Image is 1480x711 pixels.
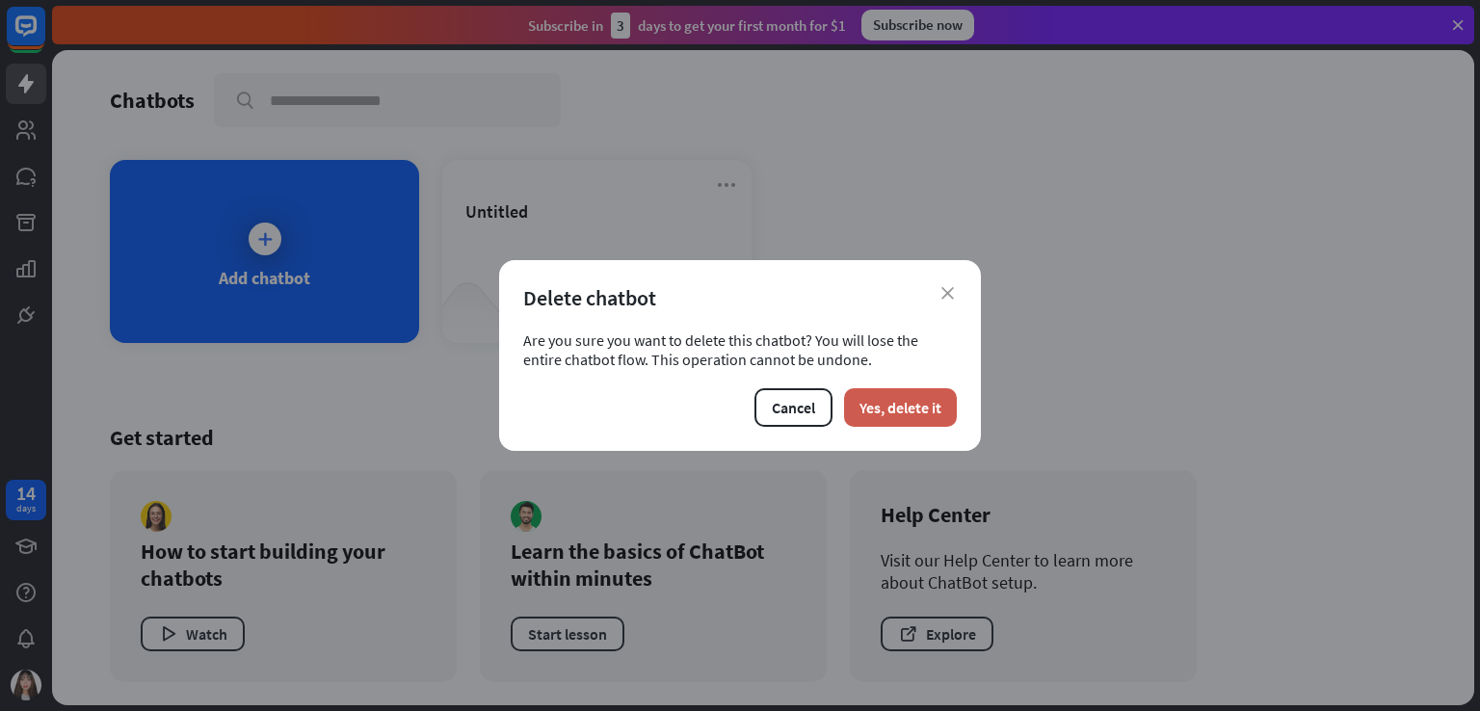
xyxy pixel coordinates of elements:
i: close [941,287,954,300]
button: Open LiveChat chat widget [15,8,73,66]
div: Are you sure you want to delete this chatbot? You will lose the entire chatbot flow. This operati... [523,330,957,369]
div: Delete chatbot [523,284,957,311]
button: Cancel [754,388,832,427]
button: Yes, delete it [844,388,957,427]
